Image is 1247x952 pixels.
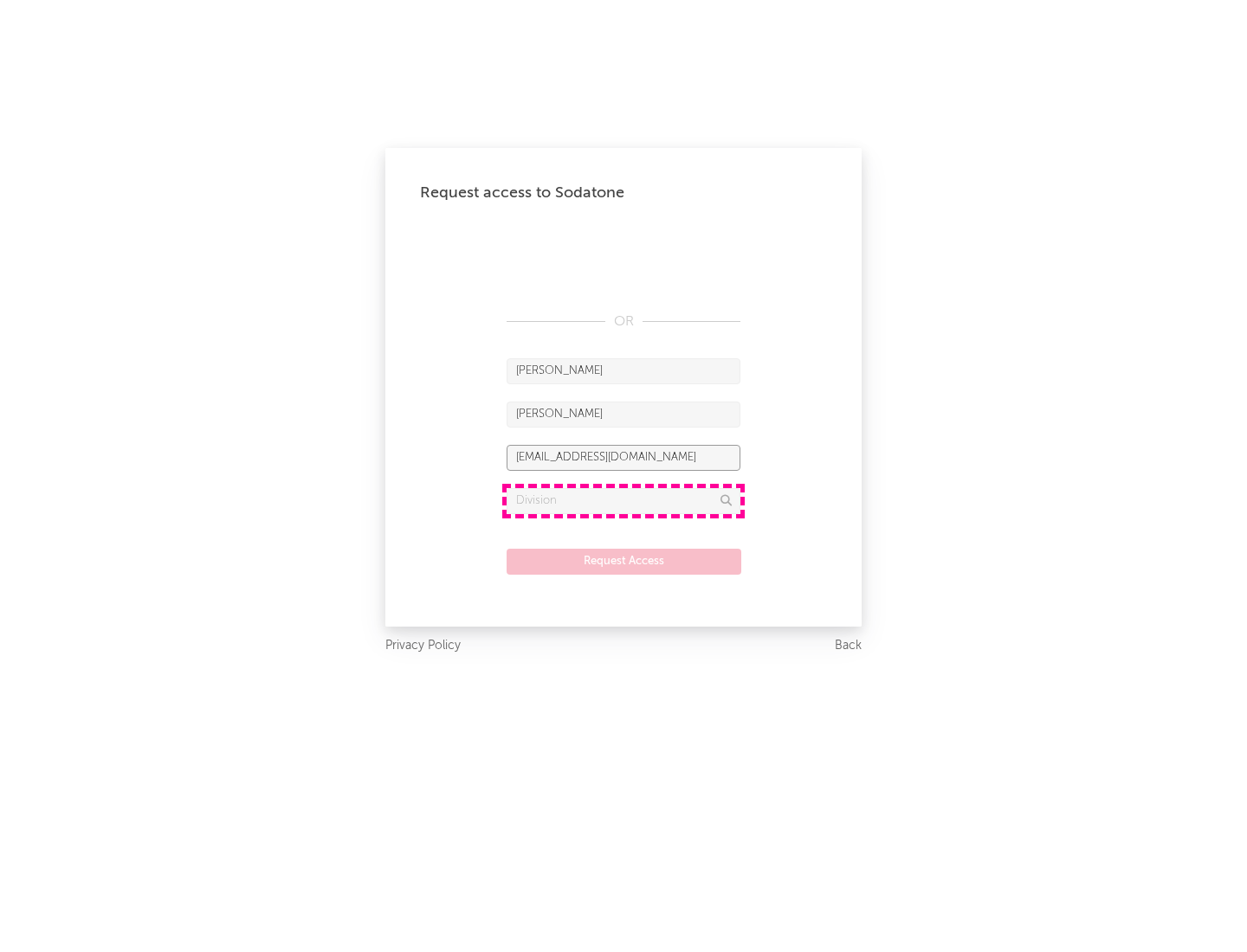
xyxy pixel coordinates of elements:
[507,488,740,514] input: Division
[420,183,827,203] div: Request access to Sodatone
[385,635,461,657] a: Privacy Policy
[507,312,740,332] div: OR
[507,445,740,471] input: Email
[835,635,862,657] a: Back
[507,402,740,428] input: Last Name
[507,549,741,575] button: Request Access
[507,358,740,384] input: First Name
